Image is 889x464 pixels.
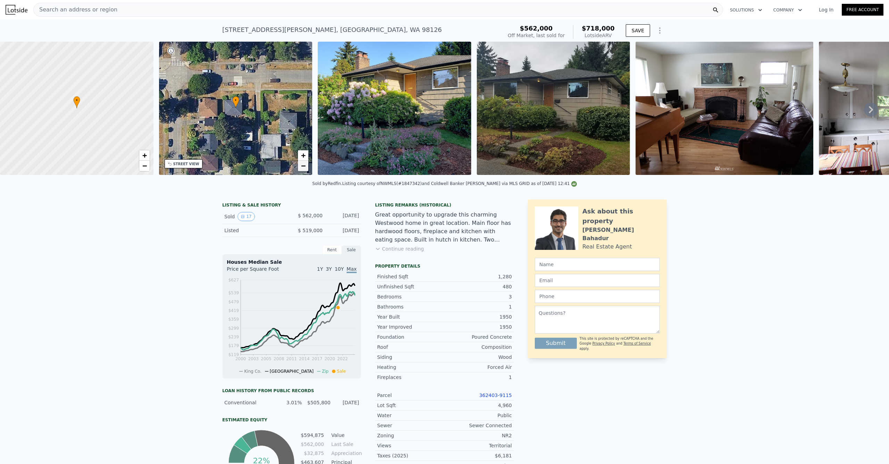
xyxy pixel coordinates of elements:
div: Price per Square Foot [227,265,292,277]
div: Views [377,442,444,449]
div: LISTING & SALE HISTORY [222,202,361,209]
td: $562,000 [300,440,324,448]
div: Public [444,412,512,419]
span: $ 562,000 [298,213,323,218]
span: + [301,151,306,160]
button: View historical data [238,212,255,221]
tspan: $119 [228,352,239,357]
span: 3Y [326,266,332,272]
span: Zip [322,369,329,374]
div: Finished Sqft [377,273,444,280]
a: Zoom out [139,161,150,171]
span: 1Y [317,266,323,272]
span: Search an address or region [34,6,117,14]
div: Year Improved [377,323,444,330]
div: $6,181 [444,452,512,459]
button: Solutions [724,4,768,16]
button: SAVE [626,24,650,37]
div: [DATE] [328,227,359,234]
tspan: $179 [228,343,239,348]
div: Territorial [444,442,512,449]
td: Appreciation [330,449,361,457]
span: Sale [337,369,346,374]
img: NWMLS Logo [571,181,577,187]
div: 3 [444,293,512,300]
div: Sewer [377,422,444,429]
div: NR2 [444,432,512,439]
div: Sold by Redfin . [312,181,342,186]
div: Foundation [377,334,444,340]
div: • [232,96,239,108]
tspan: 2014 [299,356,310,361]
div: Loan history from public records [222,388,361,394]
tspan: $239 [228,335,239,339]
div: Poured Concrete [444,334,512,340]
span: • [73,97,80,103]
div: • [73,96,80,108]
a: 362403-9115 [479,393,512,398]
div: STREET VIEW [173,161,199,167]
div: Estimated Equity [222,417,361,423]
div: Great opportunity to upgrade this charming Westwood home in great location. Main floor has hardwo... [375,211,514,244]
td: $32,875 [300,449,324,457]
div: Bedrooms [377,293,444,300]
a: Zoom out [298,161,308,171]
div: Year Built [377,313,444,320]
div: 1 [444,374,512,381]
div: Property details [375,263,514,269]
div: Listing Remarks (Historical) [375,202,514,208]
div: Forced Air [444,364,512,371]
button: Company [768,4,808,16]
input: Name [535,258,660,271]
a: Free Account [842,4,883,16]
button: Show Options [653,24,667,37]
div: Listing courtesy of NWMLS (#1847342) and Coldwell Banker [PERSON_NAME] via MLS GRID as of [DATE] ... [342,181,577,186]
button: Continue reading [375,245,424,252]
tspan: 2022 [337,356,348,361]
div: Conventional [224,399,273,406]
div: Lot Sqft [377,402,444,409]
div: Real Estate Agent [582,243,632,251]
input: Phone [535,290,660,303]
div: 1 [444,303,512,310]
td: Last Sale [330,440,361,448]
span: [GEOGRAPHIC_DATA] [270,369,314,374]
tspan: $419 [228,308,239,313]
div: Fireplaces [377,374,444,381]
div: Houses Median Sale [227,259,357,265]
div: [PERSON_NAME] Bahadur [582,226,660,243]
div: Heating [377,364,444,371]
div: [DATE] [328,212,359,221]
div: Off Market, last sold for [508,32,565,39]
a: Zoom in [298,150,308,161]
td: Value [330,431,361,439]
tspan: 2008 [274,356,284,361]
img: Lotside [6,5,27,15]
div: Ask about this property [582,206,660,226]
div: $505,800 [306,399,330,406]
button: Submit [535,338,577,349]
tspan: 2000 [235,356,246,361]
div: 3.01% [277,399,302,406]
div: Composition [444,344,512,351]
div: Roof [377,344,444,351]
div: Sold [224,212,286,221]
span: $718,000 [582,25,615,32]
a: Terms of Service [623,341,651,345]
div: 1950 [444,323,512,330]
div: Sale [342,245,361,254]
img: Sale: 116388467 Parcel: 98030402 [477,42,630,175]
span: − [301,161,306,170]
div: 480 [444,283,512,290]
div: [STREET_ADDRESS][PERSON_NAME] , [GEOGRAPHIC_DATA] , WA 98126 [222,25,442,35]
span: • [232,97,239,103]
div: Zoning [377,432,444,439]
span: 10Y [335,266,344,272]
a: Log In [811,6,842,13]
div: 1,280 [444,273,512,280]
div: [DATE] [335,399,359,406]
div: Rent [322,245,342,254]
span: − [142,161,147,170]
tspan: 2017 [312,356,323,361]
div: Sewer Connected [444,422,512,429]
